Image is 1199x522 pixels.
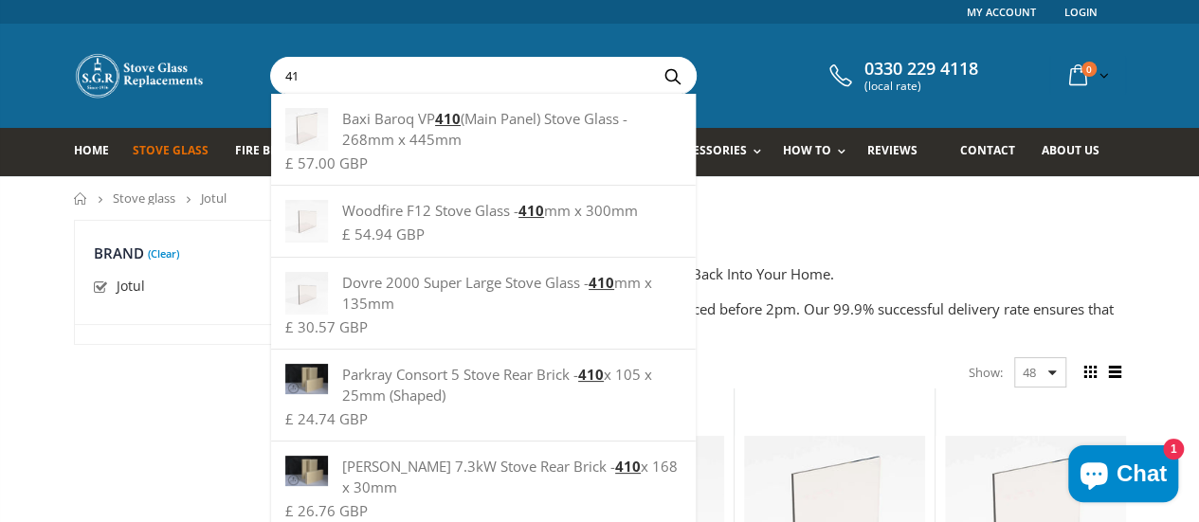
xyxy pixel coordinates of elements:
div: Woodfire F12 Stove Glass - mm x 300mm [285,200,681,221]
span: Jotul [201,189,227,207]
img: Stove Glass Replacement [74,52,207,99]
span: Reviews [867,142,917,158]
a: (Clear) [148,251,179,256]
div: [PERSON_NAME] 7.3kW Stove Rear Brick - x 168 x 30mm [285,456,681,497]
span: 0 [1081,62,1097,77]
div: Dovre 2000 Super Large Stove Glass - mm x 135mm [285,272,681,314]
strong: 410 [518,201,544,220]
span: (local rate) [864,80,978,93]
span: Stove Glass [133,142,209,158]
a: Accessories [669,128,770,176]
span: £ 24.74 GBP [285,409,368,428]
h2: STOVE GLASS [341,220,1126,259]
button: Search [651,58,694,94]
a: How To [783,128,855,176]
a: Contact [959,128,1028,176]
a: Home [74,192,88,205]
strong: 410 [615,457,641,476]
span: Brand [94,243,145,262]
strong: 410 [435,109,461,128]
span: £ 30.57 GBP [285,317,368,336]
span: £ 57.00 GBP [285,153,368,172]
div: Parkray Consort 5 Stove Rear Brick - x 105 x 25mm (Shaped) [285,364,681,405]
span: About us [1041,142,1099,158]
span: Contact [959,142,1014,158]
span: Home [74,142,109,158]
input: Search your stove brand... [271,58,908,94]
a: Stove Glass [133,128,223,176]
span: 0330 229 4118 [864,59,978,80]
span: Fire Bricks [235,142,303,158]
a: Stove glass [113,189,175,207]
p: We dispatch your order out to you the same day if placed before 2pm. Our 99.9% successful deliver... [341,298,1126,341]
span: £ 54.94 GBP [342,225,425,243]
span: Grid view [1081,362,1101,383]
a: Reviews [867,128,932,176]
a: About us [1041,128,1113,176]
span: List view [1105,362,1126,383]
span: How To [783,142,831,158]
strong: 410 [589,273,614,292]
span: £ 26.76 GBP [285,501,368,520]
div: Baxi Baroq VP (Main Panel) Stove Glass - 268mm x 445mm [285,108,681,150]
span: Jotul [117,277,145,295]
p: Get Your Stove Running Again And Bring The Warmth Back Into Your Home. [341,263,1126,285]
span: Accessories [669,142,746,158]
strong: 410 [578,365,604,384]
a: Fire Bricks [235,128,318,176]
a: Home [74,128,123,176]
span: Show: [969,357,1003,387]
a: 0 [1062,57,1113,94]
inbox-online-store-chat: Shopify online store chat [1063,445,1184,507]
